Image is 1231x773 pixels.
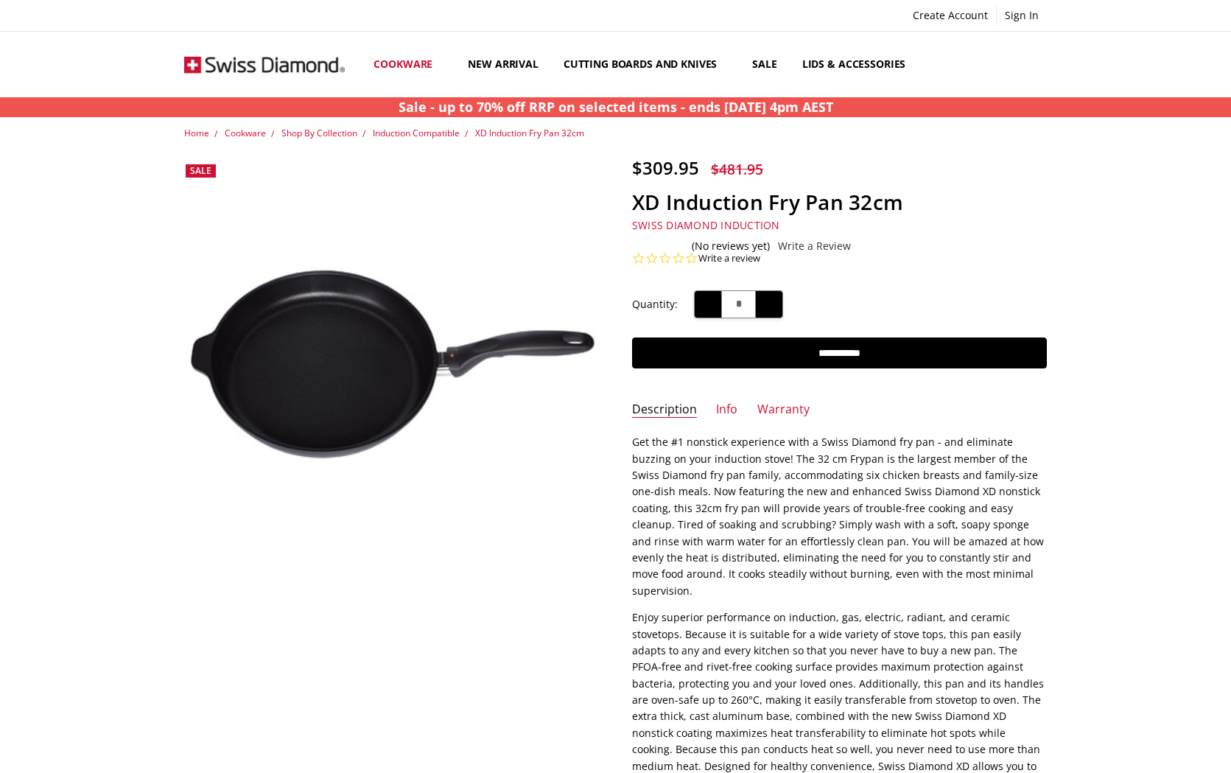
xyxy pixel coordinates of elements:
a: XD Induction Fry Pan 32cm [475,127,584,139]
a: Write a Review [778,240,851,252]
a: Write a review [698,252,760,265]
h1: XD Induction Fry Pan 32cm [632,189,1047,215]
span: Sale [190,164,211,177]
a: Top Sellers [928,32,1017,97]
strong: Sale - up to 70% off RRP on selected items - ends [DATE] 4pm AEST [399,98,833,116]
span: (No reviews yet) [692,240,770,252]
a: Sale [740,32,789,97]
a: Info [716,402,737,419]
a: New arrival [455,32,550,97]
p: Get the #1 nonstick experience with a Swiss Diamond fry pan - and eliminate buzzing on your induc... [632,434,1047,599]
a: Create Account [905,5,996,26]
a: Sign In [997,5,1047,26]
a: Swiss Diamond Induction [632,218,780,232]
span: $309.95 [632,155,699,180]
a: Cutting boards and knives [551,32,740,97]
img: XD Induction Fry Pan 32cm [184,267,599,462]
a: Shop By Collection [281,127,357,139]
img: Free Shipping On Every Order [184,32,345,97]
a: Lids & Accessories [790,32,928,97]
span: $481.95 [711,159,763,179]
a: Home [184,127,209,139]
img: XD Induction Fry Pan 32cm [216,578,217,580]
a: XD Induction Fry Pan 32cm [184,157,599,572]
img: XD Induction Fry Pan 32cm [220,578,222,580]
a: Cookware [361,32,455,97]
a: Induction Compatible [373,127,460,139]
a: Cookware [225,127,266,139]
a: Description [632,402,697,419]
a: Warranty [757,402,810,419]
label: Quantity: [632,296,678,312]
